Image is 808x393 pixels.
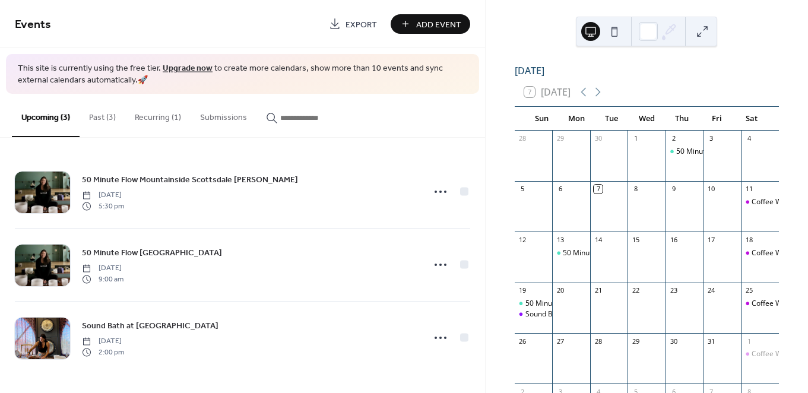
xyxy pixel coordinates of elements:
[515,309,553,319] div: Sound Bath at Shanti Sound
[552,248,590,258] div: 50 Minute Flow Mountainside Scottsdale Shea
[82,246,222,259] a: 50 Minute Flow [GEOGRAPHIC_DATA]
[559,107,594,131] div: Mon
[631,134,640,143] div: 1
[515,64,779,78] div: [DATE]
[594,107,629,131] div: Tue
[707,235,716,244] div: 17
[82,336,124,347] span: [DATE]
[699,107,734,131] div: Fri
[629,107,664,131] div: Wed
[744,185,753,194] div: 11
[82,347,124,357] span: 2:00 pm
[82,274,123,284] span: 9:00 am
[82,247,222,259] span: 50 Minute Flow [GEOGRAPHIC_DATA]
[556,286,565,295] div: 20
[416,18,461,31] span: Add Event
[594,185,603,194] div: 7
[744,286,753,295] div: 25
[391,14,470,34] button: Add Event
[669,185,678,194] div: 9
[556,337,565,346] div: 27
[346,18,377,31] span: Export
[525,309,645,319] div: Sound Bath at [GEOGRAPHIC_DATA]
[669,235,678,244] div: 16
[594,235,603,244] div: 14
[594,286,603,295] div: 21
[741,299,779,309] div: Coffee Walkie with the Girls
[82,201,124,211] span: 5:30 pm
[594,134,603,143] div: 30
[707,286,716,295] div: 24
[82,319,218,332] a: Sound Bath at [GEOGRAPHIC_DATA]
[518,286,527,295] div: 19
[82,263,123,274] span: [DATE]
[631,185,640,194] div: 8
[594,337,603,346] div: 28
[82,173,298,186] a: 50 Minute Flow Mountainside Scottsdale [PERSON_NAME]
[518,235,527,244] div: 12
[741,248,779,258] div: Coffee Walkie with the Girls
[518,185,527,194] div: 5
[518,134,527,143] div: 28
[191,94,256,136] button: Submissions
[744,134,753,143] div: 4
[741,197,779,207] div: Coffee Walkie with the Girls
[15,13,51,36] span: Events
[518,337,527,346] div: 26
[669,286,678,295] div: 23
[515,299,553,309] div: 50 Minute Flow Mountainside Desert Ridge
[744,235,753,244] div: 18
[734,107,769,131] div: Sat
[669,337,678,346] div: 30
[12,94,80,137] button: Upcoming (3)
[556,185,565,194] div: 6
[707,134,716,143] div: 3
[82,174,298,186] span: 50 Minute Flow Mountainside Scottsdale [PERSON_NAME]
[80,94,125,136] button: Past (3)
[631,286,640,295] div: 22
[125,94,191,136] button: Recurring (1)
[744,337,753,346] div: 1
[320,14,386,34] a: Export
[631,235,640,244] div: 15
[563,248,753,258] div: 50 Minute Flow Mountainside Scottsdale [PERSON_NAME]
[163,61,213,77] a: Upgrade now
[556,235,565,244] div: 13
[707,337,716,346] div: 31
[669,134,678,143] div: 2
[525,299,649,309] div: 50 Minute Flow [GEOGRAPHIC_DATA]
[664,107,699,131] div: Thu
[524,107,559,131] div: Sun
[18,63,467,86] span: This site is currently using the free tier. to create more calendars, show more than 10 events an...
[707,185,716,194] div: 10
[556,134,565,143] div: 29
[82,320,218,332] span: Sound Bath at [GEOGRAPHIC_DATA]
[741,349,779,359] div: Coffee Walkie with the Girls
[666,147,704,157] div: 50 Minute Flow Mountainside Scottsdale Pavilions
[631,337,640,346] div: 29
[82,190,124,201] span: [DATE]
